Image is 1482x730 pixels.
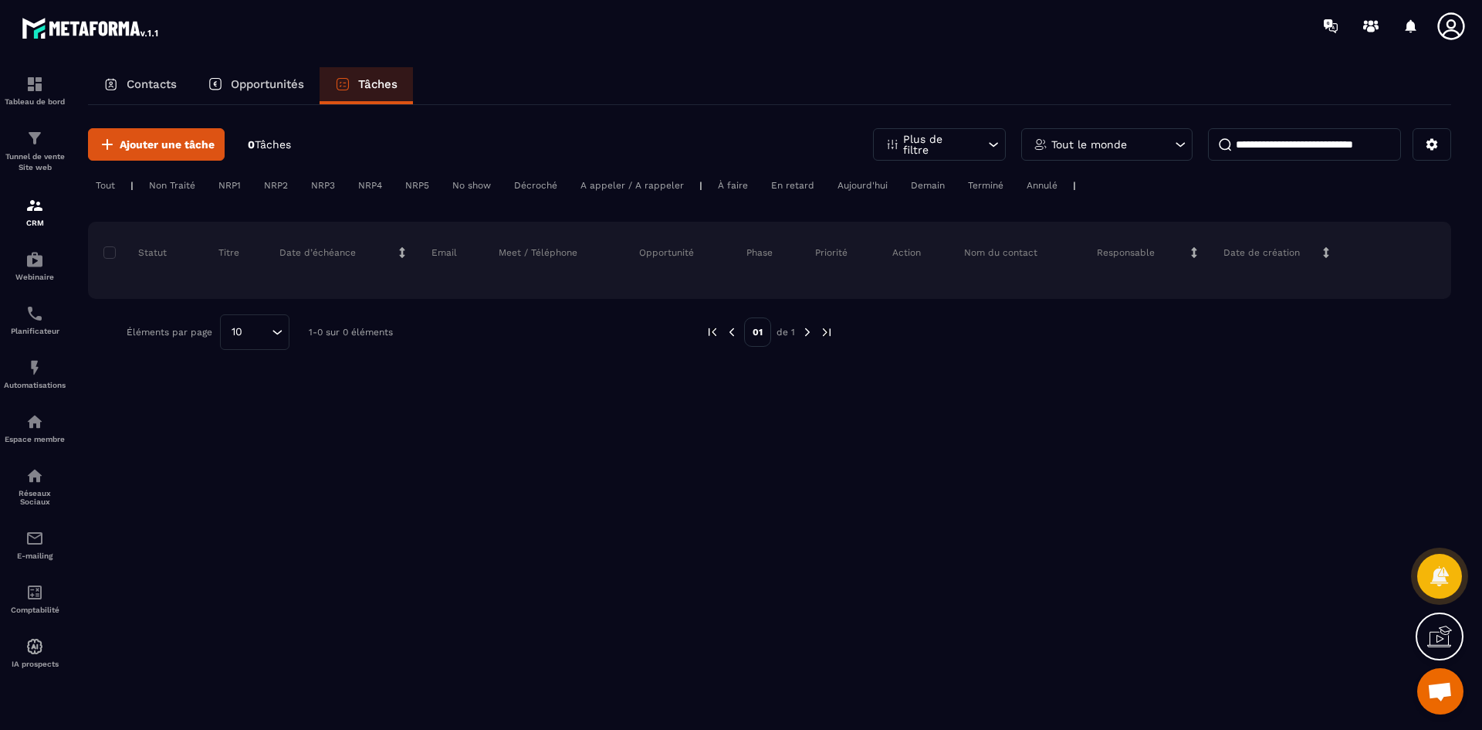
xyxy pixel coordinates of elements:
a: automationsautomationsEspace membre [4,401,66,455]
a: formationformationTableau de bord [4,63,66,117]
p: Tableau de bord [4,97,66,106]
p: Nom du contact [964,246,1037,259]
p: Éléments par page [127,327,212,338]
p: CRM [4,219,66,227]
div: Décroché [506,176,565,195]
p: Date d’échéance [279,246,356,259]
div: Non Traité [141,176,203,195]
img: automations [25,413,44,431]
p: Webinaire [4,273,66,281]
p: Opportunité [639,246,694,259]
p: Statut [107,246,167,259]
div: NRP4 [350,176,390,195]
a: Contacts [88,67,192,104]
div: NRP3 [303,176,343,195]
p: Titre [218,246,239,259]
span: Tâches [255,138,291,151]
div: Demain [903,176,952,195]
p: | [699,180,702,191]
img: formation [25,196,44,215]
a: automationsautomationsWebinaire [4,239,66,293]
span: 10 [226,324,248,341]
p: Meet / Téléphone [499,246,577,259]
p: Phase [746,246,773,259]
div: Annulé [1019,176,1065,195]
p: Responsable [1097,246,1155,259]
p: Action [892,246,921,259]
p: Tâches [358,77,398,91]
img: automations [25,358,44,377]
p: Email [431,246,457,259]
div: A appeler / A rappeler [573,176,692,195]
img: formation [25,75,44,93]
div: À faire [710,176,756,195]
a: automationsautomationsAutomatisations [4,347,66,401]
p: Planificateur [4,327,66,335]
p: | [130,180,134,191]
div: En retard [763,176,822,195]
div: Terminé [960,176,1011,195]
p: 1-0 sur 0 éléments [309,327,393,338]
p: | [1073,180,1076,191]
p: E-mailing [4,552,66,560]
p: Date de création [1223,246,1300,259]
span: Ajouter une tâche [120,137,215,152]
p: 01 [744,317,771,347]
input: Search for option [248,324,268,341]
img: automations [25,250,44,269]
img: prev [725,325,739,339]
img: next [820,325,834,339]
div: Tout [88,176,123,195]
a: Opportunités [192,67,320,104]
a: formationformationTunnel de vente Site web [4,117,66,185]
div: Search for option [220,314,289,350]
div: NRP2 [256,176,296,195]
img: email [25,529,44,548]
button: Ajouter une tâche [88,128,225,161]
p: IA prospects [4,660,66,668]
p: Plus de filtre [903,134,971,155]
img: accountant [25,583,44,602]
div: Aujourd'hui [830,176,895,195]
p: Automatisations [4,381,66,389]
img: prev [705,325,719,339]
p: 0 [248,138,291,152]
a: schedulerschedulerPlanificateur [4,293,66,347]
p: Tout le monde [1051,139,1127,150]
img: automations [25,637,44,656]
div: NRP1 [211,176,249,195]
div: Ouvrir le chat [1417,668,1463,715]
p: Priorité [815,246,848,259]
a: social-networksocial-networkRéseaux Sociaux [4,455,66,518]
img: next [800,325,814,339]
p: Opportunités [231,77,304,91]
p: Tunnel de vente Site web [4,151,66,173]
img: social-network [25,467,44,485]
p: Réseaux Sociaux [4,489,66,506]
div: No show [445,176,499,195]
img: logo [22,14,161,42]
p: Contacts [127,77,177,91]
p: de 1 [777,326,795,338]
a: accountantaccountantComptabilité [4,572,66,626]
img: scheduler [25,304,44,323]
img: formation [25,129,44,148]
a: emailemailE-mailing [4,518,66,572]
a: formationformationCRM [4,185,66,239]
div: NRP5 [398,176,437,195]
p: Comptabilité [4,606,66,614]
p: Espace membre [4,435,66,443]
a: Tâches [320,67,413,104]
